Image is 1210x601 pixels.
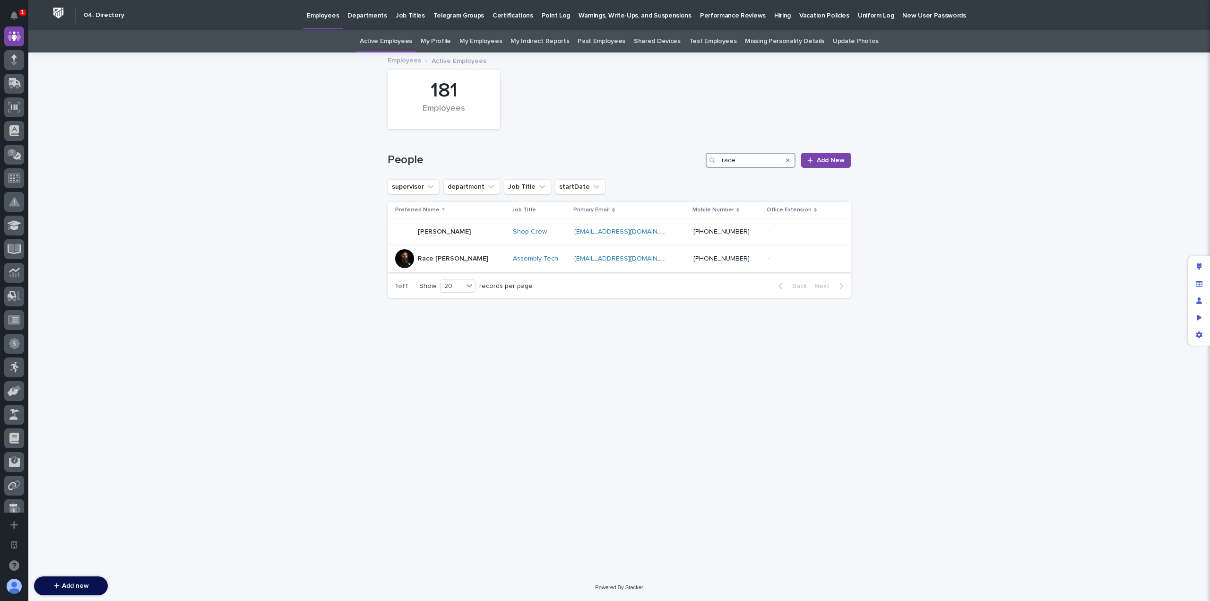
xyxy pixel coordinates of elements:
div: 20 [441,281,463,291]
button: Job Title [504,179,551,194]
button: Back [771,282,811,290]
div: Past conversations [9,179,63,186]
button: Start new chat [161,149,172,160]
p: - [768,226,771,236]
p: Office Extension [767,205,812,215]
span: Pylon [94,224,114,231]
span: Add New [817,157,845,164]
img: 1736555164131-43832dd5-751b-4058-ba23-39d91318e5a0 [9,146,26,163]
button: startDate [555,179,605,194]
p: Primary Email [573,205,610,215]
a: Assembly Tech [513,255,558,263]
a: Prompting [125,115,175,132]
a: My Employees [459,30,502,52]
a: Powered By Stacker [595,584,643,590]
p: records per page [479,282,533,290]
a: Test Employees [689,30,737,52]
div: Notifications1 [12,11,24,26]
img: image [129,120,136,128]
input: Search [706,153,795,168]
button: supervisor [388,179,440,194]
button: department [443,179,500,194]
button: Notifications [4,6,24,26]
a: Onboarding Call [55,115,124,132]
img: Jeff Miller [9,193,25,209]
a: [PHONE_NUMBER] [693,255,750,262]
div: Employees [404,104,484,123]
p: 1 [21,9,24,16]
tr: [PERSON_NAME]Shop Crew [EMAIL_ADDRESS][DOMAIN_NAME] [PHONE_NUMBER]-- [388,218,851,245]
span: • [78,202,82,210]
a: 📖Help Docs [6,115,55,132]
p: Show [419,282,436,290]
div: Edit layout [1191,258,1208,275]
a: Update Photos [833,30,879,52]
div: Preview as [1191,309,1208,326]
img: favicon.ico [59,120,67,128]
a: My Indirect Reports [510,30,569,52]
span: [DATE] [84,202,103,210]
div: Start new chat [32,146,155,156]
p: How can we help? [9,52,172,68]
a: Shop Crew [513,228,547,236]
a: [EMAIL_ADDRESS][DOMAIN_NAME] [574,228,681,235]
p: [PERSON_NAME] [418,228,471,236]
button: Open support chat [4,556,24,575]
a: My Profile [421,30,451,52]
button: Add a new app... [4,515,24,535]
p: Race [PERSON_NAME] [418,255,488,263]
button: Open workspace settings [4,535,24,555]
p: Preferred Name [395,205,440,215]
div: App settings [1191,326,1208,343]
a: Active Employees [360,30,412,52]
a: Shared Devices [634,30,681,52]
p: 1 of 1 [388,275,415,298]
div: Manage users [1191,292,1208,309]
p: - [768,253,771,263]
button: users-avatar [4,576,24,596]
span: Back [786,283,807,289]
a: Past Employees [578,30,625,52]
div: 181 [404,79,484,103]
span: Help Docs [19,119,52,129]
h1: People [388,153,702,167]
span: [PERSON_NAME] [29,202,77,210]
a: Missing Personality Details [745,30,824,52]
span: Next [814,283,835,289]
button: Next [811,282,851,290]
p: Welcome 👋 [9,37,172,52]
a: Powered byPylon [67,223,114,231]
a: Add New [801,153,851,168]
h2: 04. Directory [84,11,124,19]
p: Mobile Number [692,205,734,215]
img: Workspace Logo [50,4,67,22]
a: [EMAIL_ADDRESS][DOMAIN_NAME] [574,255,681,262]
p: Active Employees [432,55,486,65]
button: Add new [34,576,108,595]
p: Job Title [512,205,536,215]
img: Stacker [9,9,28,28]
tr: Race [PERSON_NAME]Assembly Tech [EMAIL_ADDRESS][DOMAIN_NAME] [PHONE_NUMBER]-- [388,245,851,272]
a: Employees [388,54,421,65]
div: Manage fields and data [1191,275,1208,292]
span: Onboarding Call [69,119,121,129]
div: 📖 [9,120,17,128]
span: Prompting [138,119,171,129]
a: [PHONE_NUMBER] [693,228,750,235]
div: We're offline, we will be back soon! [32,156,132,163]
button: See all [147,177,172,188]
